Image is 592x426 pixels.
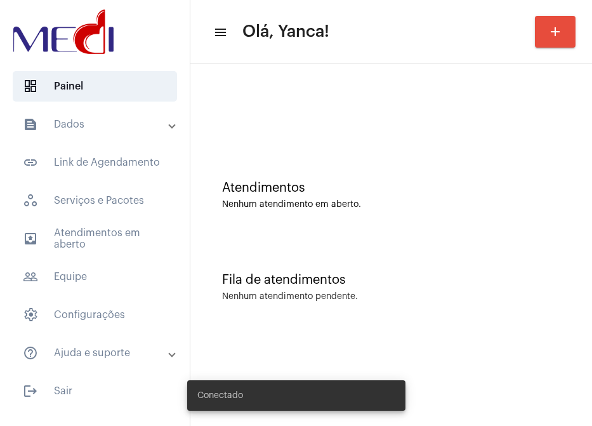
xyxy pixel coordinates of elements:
[23,383,38,399] mat-icon: sidenav icon
[23,345,169,361] mat-panel-title: Ajuda e suporte
[242,22,329,42] span: Olá, Yanca!
[23,155,38,170] mat-icon: sidenav icon
[548,24,563,39] mat-icon: add
[222,200,560,210] div: Nenhum atendimento em aberto.
[8,338,190,368] mat-expansion-panel-header: sidenav iconAjuda e suporte
[13,185,177,216] span: Serviços e Pacotes
[23,117,38,132] mat-icon: sidenav icon
[23,117,169,132] mat-panel-title: Dados
[23,269,38,284] mat-icon: sidenav icon
[13,376,177,406] span: Sair
[23,193,38,208] span: sidenav icon
[23,231,38,246] mat-icon: sidenav icon
[13,147,177,178] span: Link de Agendamento
[13,71,177,102] span: Painel
[23,307,38,323] span: sidenav icon
[13,300,177,330] span: Configurações
[222,181,560,195] div: Atendimentos
[10,6,117,57] img: d3a1b5fa-500b-b90f-5a1c-719c20e9830b.png
[13,262,177,292] span: Equipe
[213,25,226,40] mat-icon: sidenav icon
[13,223,177,254] span: Atendimentos em aberto
[8,109,190,140] mat-expansion-panel-header: sidenav iconDados
[197,389,243,402] span: Conectado
[222,273,560,287] div: Fila de atendimentos
[23,79,38,94] span: sidenav icon
[23,345,38,361] mat-icon: sidenav icon
[222,292,358,302] div: Nenhum atendimento pendente.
